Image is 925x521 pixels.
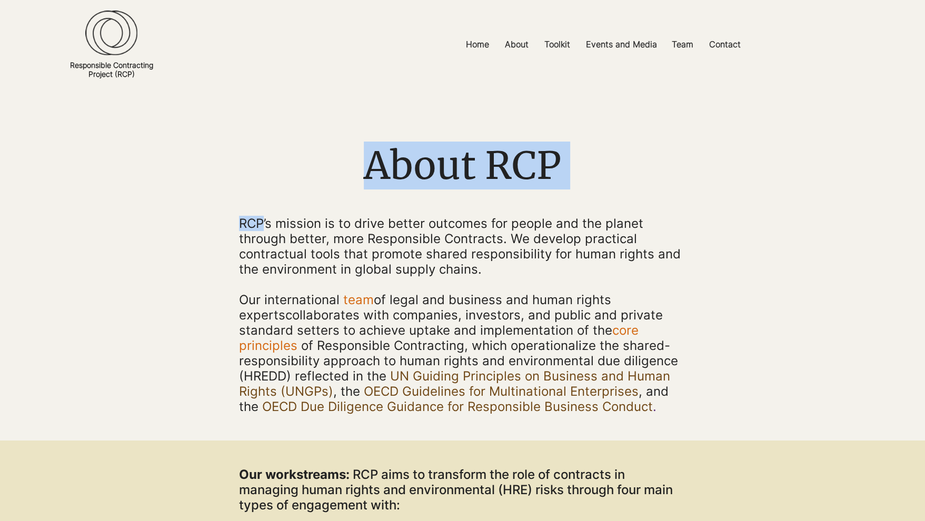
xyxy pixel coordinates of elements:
a: Team [664,33,701,56]
a: UN Guiding Principles on Business and Human Rights (UNGPs) [239,368,670,399]
span: Our international [239,292,340,307]
p: About [500,33,534,56]
a: Contact [701,33,749,56]
a: team [343,292,374,307]
span: collaborates with companies, investors, and public and private standard setters to achieve uptake... [239,292,663,338]
span: . [653,399,657,414]
a: OECD Due Diligence Guidance for Responsible Business Conduct [262,399,653,414]
p: Contact [704,33,746,56]
a: OECD Guidelines for Multinational Enterprises [364,384,639,399]
a: About [497,33,536,56]
span: RCP aims to transform the role of contracts in managing human rights and environmental (HRE) risk... [239,467,673,513]
a: core principles [239,323,639,353]
p: Home [461,33,494,56]
span: Our workstreams: [239,467,350,482]
nav: Site [336,33,870,56]
a: Responsible ContractingProject (RCP) [70,61,153,78]
span: , and the [239,384,669,414]
span: , the [333,384,360,399]
p: Team [667,33,699,56]
span: RCP’s mission is to drive better outcomes for people and the planet through better, more Responsi... [239,216,681,277]
a: of legal and business and human rights experts [239,292,611,323]
a: Toolkit [536,33,578,56]
p: Events and Media [581,33,662,56]
span: of Responsible Contracting, which operationalize the shared-responsibility approach to human righ... [239,338,678,384]
p: Toolkit [539,33,575,56]
span: About RCP [364,142,561,189]
a: Home [458,33,497,56]
a: Events and Media [578,33,664,56]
